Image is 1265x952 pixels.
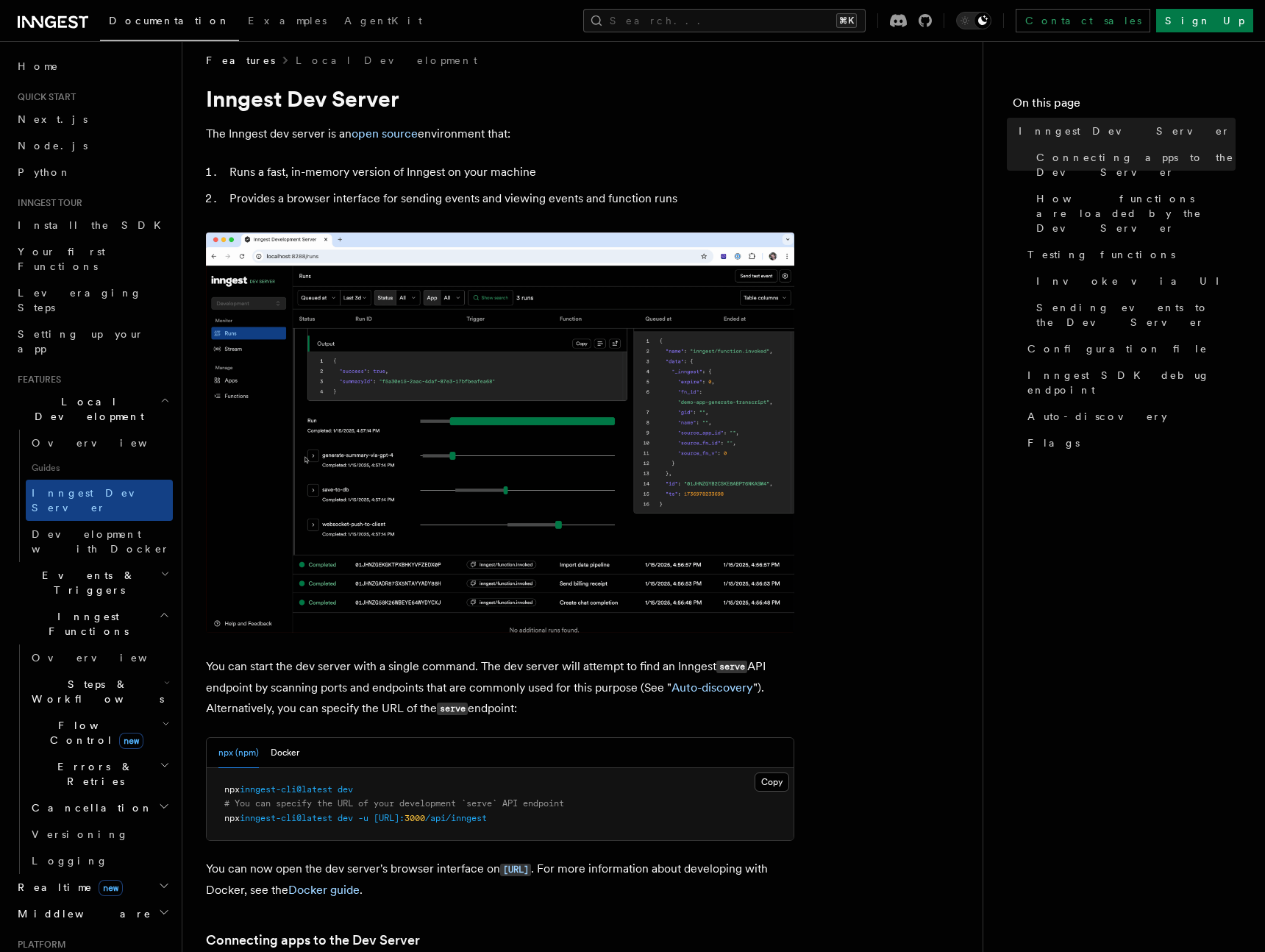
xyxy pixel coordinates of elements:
a: Overview [26,430,173,456]
button: npx (npm) [218,738,259,768]
a: Flags [1022,430,1236,456]
span: Versioning [32,828,129,840]
span: inngest-cli@latest [240,813,332,823]
span: Testing functions [1027,247,1175,262]
li: Runs a fast, in-memory version of Inngest on your machine [225,162,794,182]
button: Cancellation [26,795,173,821]
span: Features [12,374,61,386]
button: Toggle dark mode [956,12,991,29]
a: Your first Functions [12,238,173,280]
span: How functions are loaded by the Dev Server [1036,191,1236,235]
a: Node.js [12,132,173,159]
button: Flow Controlnew [26,712,173,753]
span: /api/inngest [425,813,487,823]
span: dev [338,813,353,823]
div: Inngest Functions [12,644,173,874]
code: [URL] [500,864,531,876]
a: How functions are loaded by the Dev Server [1030,185,1236,241]
span: Overview [32,652,183,664]
span: Invoke via UI [1036,274,1232,288]
a: Versioning [26,821,173,848]
span: npx [224,813,240,823]
h1: Inngest Dev Server [206,85,794,112]
span: Configuration file [1027,341,1208,356]
a: Connecting apps to the Dev Server [206,930,420,951]
img: Dev Server Demo [206,232,794,633]
button: Copy [755,772,789,792]
button: Errors & Retries [26,753,173,795]
span: Install the SDK [18,219,170,231]
span: Flow Control [26,718,162,747]
a: Auto-discovery [671,681,753,695]
a: [URL] [500,862,531,875]
a: Overview [26,644,173,671]
span: Home [18,59,59,74]
span: Auto-discovery [1027,409,1167,424]
a: Docker guide [288,883,360,897]
button: Docker [271,738,299,768]
span: Python [18,166,71,178]
a: Inngest Dev Server [1013,118,1236,144]
a: Install the SDK [12,212,173,238]
span: Overview [32,437,183,449]
a: Home [12,53,173,79]
a: Leveraging Steps [12,280,173,321]
code: serve [437,703,468,715]
span: npx [224,784,240,795]
a: Connecting apps to the Dev Server [1030,144,1236,185]
kbd: ⌘K [836,13,857,28]
button: Realtimenew [12,874,173,901]
a: Sending events to the Dev Server [1030,294,1236,335]
a: Documentation [100,4,239,41]
p: You can now open the dev server's browser interface on . For more information about developing wi... [206,859,794,901]
a: open source [352,127,418,141]
button: Search...⌘K [583,9,866,32]
a: Inngest Dev Server [26,480,173,521]
a: AgentKit [335,4,431,40]
span: dev [338,784,353,795]
span: new [119,733,143,749]
span: 3000 [405,813,425,823]
span: -u [358,813,368,823]
span: Documentation [109,15,230,26]
span: Development with Docker [32,528,170,555]
p: The Inngest dev server is an environment that: [206,124,794,144]
button: Events & Triggers [12,562,173,603]
a: Invoke via UI [1030,268,1236,294]
span: Guides [26,456,173,480]
span: Logging [32,855,108,867]
a: Development with Docker [26,521,173,562]
span: Inngest SDK debug endpoint [1027,368,1236,397]
span: Middleware [12,906,152,921]
span: Your first Functions [18,246,105,272]
a: Auto-discovery [1022,403,1236,430]
span: Errors & Retries [26,759,160,789]
span: # You can specify the URL of your development `serve` API endpoint [224,798,564,809]
a: Logging [26,848,173,874]
span: inngest-cli@latest [240,784,332,795]
span: Inngest Dev Server [1019,124,1230,138]
a: Testing functions [1022,241,1236,268]
h4: On this page [1013,94,1236,118]
a: Inngest SDK debug endpoint [1022,362,1236,403]
span: Sending events to the Dev Server [1036,300,1236,330]
a: Setting up your app [12,321,173,362]
a: Configuration file [1022,335,1236,362]
a: Examples [239,4,335,40]
span: Platform [12,939,66,951]
span: Inngest Dev Server [32,487,157,514]
span: Events & Triggers [12,568,160,597]
li: Provides a browser interface for sending events and viewing events and function runs [225,188,794,209]
span: Steps & Workflows [26,677,164,706]
button: Steps & Workflows [26,671,173,712]
span: Flags [1027,436,1080,450]
span: Connecting apps to the Dev Server [1036,150,1236,180]
button: Inngest Functions [12,603,173,644]
span: Next.js [18,113,88,125]
span: Realtime [12,880,123,895]
button: Middleware [12,901,173,927]
a: Next.js [12,106,173,132]
span: AgentKit [344,15,422,26]
span: Inngest tour [12,197,82,209]
span: Setting up your app [18,328,144,355]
